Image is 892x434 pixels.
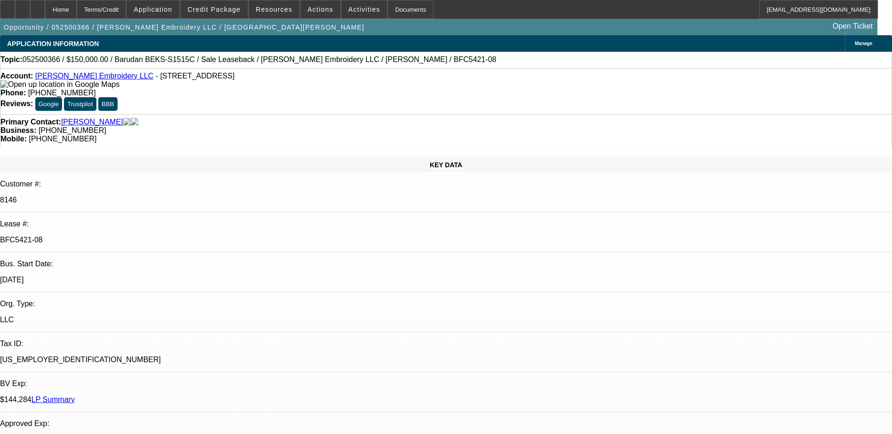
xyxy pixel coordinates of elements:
[256,6,292,13] span: Resources
[855,41,872,46] span: Manage
[829,18,876,34] a: Open Ticket
[0,72,33,80] strong: Account:
[188,6,241,13] span: Credit Package
[39,126,106,134] span: [PHONE_NUMBER]
[7,40,99,47] span: APPLICATION INFORMATION
[35,72,154,80] a: [PERSON_NAME] Embroidery LLC
[430,161,462,169] span: KEY DATA
[156,72,235,80] span: - [STREET_ADDRESS]
[348,6,380,13] span: Activities
[61,118,123,126] a: [PERSON_NAME]
[0,126,36,134] strong: Business:
[0,89,26,97] strong: Phone:
[126,0,179,18] button: Application
[0,118,61,126] strong: Primary Contact:
[308,6,333,13] span: Actions
[300,0,340,18] button: Actions
[123,118,131,126] img: facebook-icon.png
[131,118,138,126] img: linkedin-icon.png
[64,97,96,111] button: Trustpilot
[32,395,75,403] a: LP Summary
[23,55,497,64] span: 052500366 / $150,000.00 / Barudan BEKS-S1515C / Sale Leaseback / [PERSON_NAME] Embroidery LLC / [...
[134,6,172,13] span: Application
[0,80,119,89] img: Open up location in Google Maps
[98,97,118,111] button: BBB
[4,23,364,31] span: Opportunity / 052500366 / [PERSON_NAME] Embroidery LLC / [GEOGRAPHIC_DATA][PERSON_NAME]
[0,55,23,64] strong: Topic:
[35,97,62,111] button: Google
[0,100,33,108] strong: Reviews:
[28,89,96,97] span: [PHONE_NUMBER]
[249,0,300,18] button: Resources
[0,135,27,143] strong: Mobile:
[0,80,119,88] a: View Google Maps
[341,0,387,18] button: Activities
[29,135,96,143] span: [PHONE_NUMBER]
[181,0,248,18] button: Credit Package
